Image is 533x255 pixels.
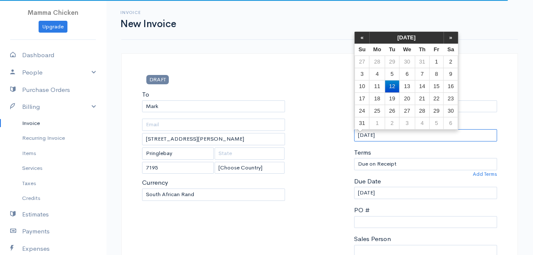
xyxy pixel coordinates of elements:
td: 1 [369,117,385,129]
td: 30 [399,55,415,68]
input: Email [142,119,285,131]
label: Currency [142,178,168,188]
input: Address [142,133,285,145]
td: 2 [385,117,399,129]
h6: Invoice [120,10,176,15]
h1: New Invoice [120,19,176,29]
th: Fr [429,44,443,56]
td: 4 [415,117,429,129]
td: 11 [369,80,385,92]
th: Mo [369,44,385,56]
td: 8 [429,68,443,80]
td: 7 [415,68,429,80]
td: 29 [385,55,399,68]
td: 6 [444,117,458,129]
td: 28 [369,55,385,68]
th: Sa [444,44,458,56]
input: dd-mm-yyyy [354,187,497,199]
span: DRAFT [146,75,169,84]
td: 27 [354,55,369,68]
td: 5 [429,117,443,129]
td: 1 [429,55,443,68]
th: Su [354,44,369,56]
td: 4 [369,68,385,80]
label: Sales Person [354,234,391,244]
td: 13 [399,80,415,92]
td: 26 [385,105,399,117]
td: 22 [429,92,443,105]
input: Client Name [142,100,285,113]
td: 15 [429,80,443,92]
td: 10 [354,80,369,92]
th: [DATE] [369,32,444,44]
td: 14 [415,80,429,92]
input: dd-mm-yyyy [354,129,497,141]
label: PO # [354,205,370,215]
td: 2 [444,55,458,68]
td: 18 [369,92,385,105]
td: 17 [354,92,369,105]
th: » [444,32,458,44]
input: Zip [142,162,214,174]
label: Due Date [354,177,381,186]
td: 9 [444,68,458,80]
label: To [142,90,149,100]
td: 6 [399,68,415,80]
td: 3 [399,117,415,129]
span: Mamma Chicken [28,8,78,17]
td: 23 [444,92,458,105]
th: We [399,44,415,56]
a: Upgrade [39,21,67,33]
td: 27 [399,105,415,117]
td: 24 [354,105,369,117]
th: « [354,32,369,44]
td: 21 [415,92,429,105]
td: 12 [385,80,399,92]
td: 19 [385,92,399,105]
th: Th [415,44,429,56]
td: 31 [415,55,429,68]
td: 29 [429,105,443,117]
td: 3 [354,68,369,80]
td: 20 [399,92,415,105]
th: Tu [385,44,399,56]
a: Add Terms [473,170,497,178]
td: 31 [354,117,369,129]
td: 16 [444,80,458,92]
input: State [215,147,285,160]
td: 5 [385,68,399,80]
input: City [142,147,214,160]
td: 28 [415,105,429,117]
label: Terms [354,148,371,158]
td: 25 [369,105,385,117]
td: 30 [444,105,458,117]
